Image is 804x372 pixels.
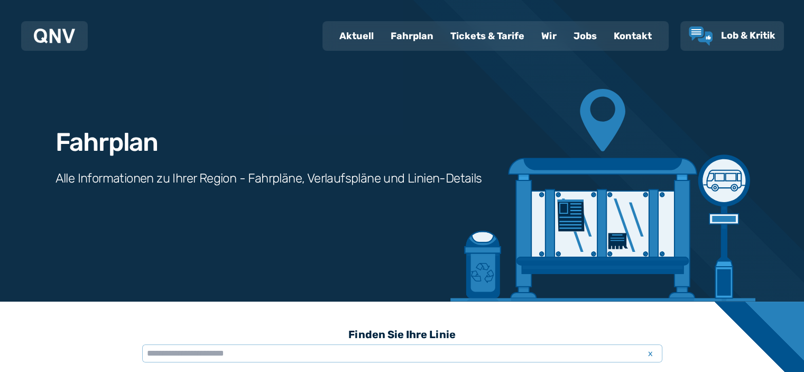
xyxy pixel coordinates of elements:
[34,29,75,43] img: QNV Logo
[721,30,775,41] span: Lob & Kritik
[605,22,660,50] a: Kontakt
[142,323,662,346] h3: Finden Sie Ihre Linie
[56,130,158,155] h1: Fahrplan
[34,25,75,47] a: QNV Logo
[565,22,605,50] a: Jobs
[689,26,775,46] a: Lob & Kritik
[56,170,482,187] h3: Alle Informationen zu Ihrer Region - Fahrpläne, Verlaufspläne und Linien-Details
[533,22,565,50] a: Wir
[331,22,382,50] a: Aktuell
[643,347,658,360] span: x
[382,22,442,50] a: Fahrplan
[442,22,533,50] a: Tickets & Tarife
